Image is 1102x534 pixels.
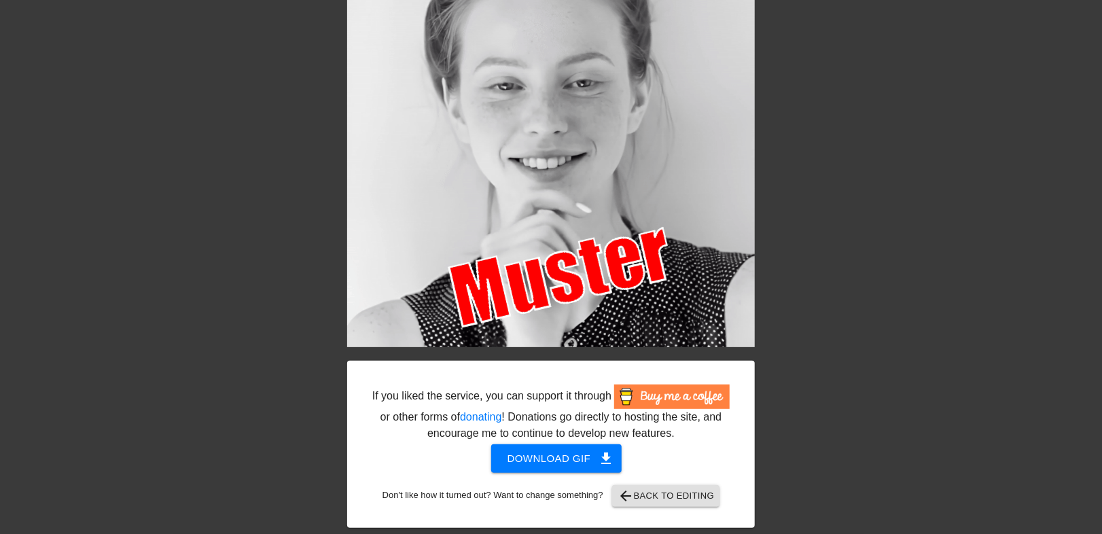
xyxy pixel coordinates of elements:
button: Download gif [491,444,622,473]
a: donating [460,411,501,423]
div: Don't like how it turned out? Want to change something? [368,485,734,507]
div: If you liked the service, you can support it through or other forms of ! Donations go directly to... [371,385,731,442]
img: Buy Me A Coffee [614,385,730,409]
span: arrow_back [618,488,634,504]
a: Download gif [480,452,622,463]
span: get_app [598,450,614,467]
button: Back to Editing [612,485,720,507]
span: Back to Editing [618,488,715,504]
span: Download gif [508,450,606,467]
